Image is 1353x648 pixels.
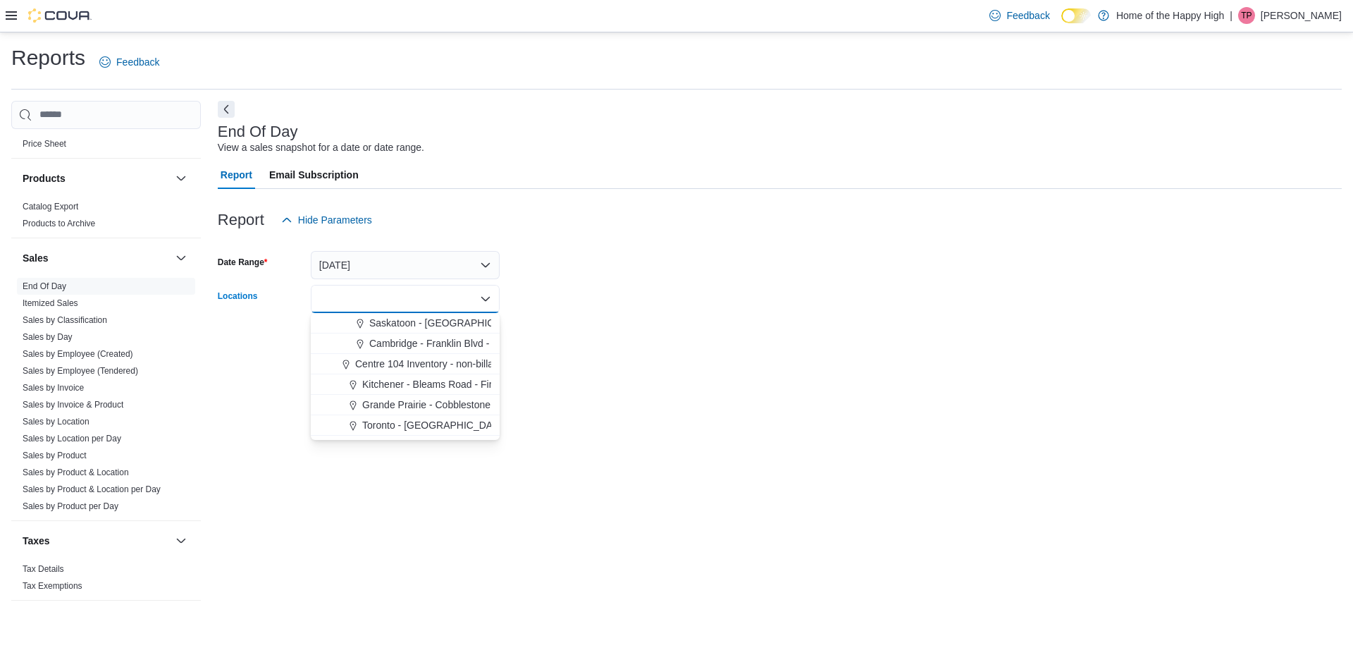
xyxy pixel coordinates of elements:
span: Centre 104 Inventory - non-billable [355,357,507,371]
a: Sales by Invoice & Product [23,400,123,410]
span: Grande Prairie - Cobblestone - Fire & Flower [362,398,558,412]
span: Feedback [1006,8,1049,23]
a: Sales by Invoice [23,383,84,393]
div: Choose from the following options [311,313,500,436]
span: Products to Archive [23,218,95,229]
a: Sales by Employee (Tendered) [23,366,138,376]
a: End Of Day [23,281,66,291]
button: Sales [173,250,190,267]
a: Sales by Classification [23,315,107,325]
span: Sales by Day [23,331,73,343]
div: Taxes [11,561,201,600]
span: Saskatoon - [GEOGRAPHIC_DATA] - Fire & Flower [369,316,595,330]
span: Sales by Product per Day [23,501,118,512]
img: Cova [28,8,92,23]
button: Grande Prairie - Cobblestone - Fire & Flower [311,395,500,415]
a: Price Sheet [23,139,66,149]
span: Feedback [116,55,159,69]
span: Itemized Sales [23,298,78,309]
button: Products [23,171,170,185]
h1: Reports [11,44,85,72]
span: TP [1241,7,1252,24]
span: Sales by Product [23,450,87,461]
a: Sales by Product & Location [23,467,129,477]
button: Next [218,101,235,118]
span: Sales by Employee (Tendered) [23,365,138,377]
span: Catalog Export [23,201,78,212]
a: Tax Exemptions [23,581,82,591]
p: Home of the Happy High [1116,7,1224,24]
span: Sales by Employee (Created) [23,348,133,360]
h3: Products [23,171,66,185]
a: Tax Details [23,564,64,574]
a: Sales by Product & Location per Day [23,484,161,494]
div: View a sales snapshot for a date or date range. [218,140,424,155]
button: Sales [23,251,170,265]
button: Centre 104 Inventory - non-billable [311,354,500,374]
span: Toronto - [GEOGRAPHIC_DATA] - Fire & Flower [362,418,574,432]
span: Price Sheet [23,138,66,149]
a: Catalog Export [23,202,78,212]
span: Sales by Classification [23,314,107,326]
button: [DATE] [311,251,500,279]
button: Cambridge - Franklin Blvd - Friendly Stranger [311,334,500,354]
h3: Sales [23,251,49,265]
button: Toronto - [GEOGRAPHIC_DATA] - Fire & Flower [311,415,500,436]
a: Sales by Product [23,451,87,460]
label: Locations [218,291,258,302]
button: Saskatoon - [GEOGRAPHIC_DATA] - Fire & Flower [311,313,500,334]
span: Sales by Location [23,416,89,427]
a: Sales by Day [23,332,73,342]
button: Kitchener - Bleams Road - Fire & Fower [311,374,500,395]
span: Tax Exemptions [23,580,82,592]
a: Sales by Location [23,417,89,427]
a: Sales by Location per Day [23,434,121,444]
div: Thalia Pompu [1238,7,1255,24]
a: Feedback [94,48,165,76]
h3: Taxes [23,534,50,548]
span: Sales by Invoice & Product [23,399,123,410]
span: Email Subscription [269,161,359,189]
a: Products to Archive [23,219,95,228]
span: Hide Parameters [298,213,372,227]
button: Taxes [173,532,190,549]
span: Sales by Location per Day [23,433,121,444]
h3: End Of Day [218,123,298,140]
input: Dark Mode [1061,8,1091,23]
span: Report [221,161,252,189]
span: Tax Details [23,563,64,575]
a: Sales by Product per Day [23,501,118,511]
h3: Report [218,212,264,228]
div: Sales [11,278,201,520]
p: [PERSON_NAME] [1261,7,1342,24]
button: Products [173,170,190,187]
button: Taxes [23,534,170,548]
span: End Of Day [23,281,66,292]
button: Close list of options [480,293,491,305]
span: Sales by Product & Location per Day [23,484,161,495]
button: Hide Parameters [276,206,378,234]
span: Sales by Product & Location [23,467,129,478]
a: Feedback [984,1,1055,30]
div: Products [11,198,201,238]
label: Date Range [218,257,268,268]
p: | [1230,7,1232,24]
span: Kitchener - Bleams Road - Fire & Fower [362,377,537,391]
a: Sales by Employee (Created) [23,349,133,359]
span: Cambridge - Franklin Blvd - Friendly Stranger [369,336,568,350]
div: Pricing [11,135,201,158]
a: Itemized Sales [23,298,78,308]
span: Sales by Invoice [23,382,84,393]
